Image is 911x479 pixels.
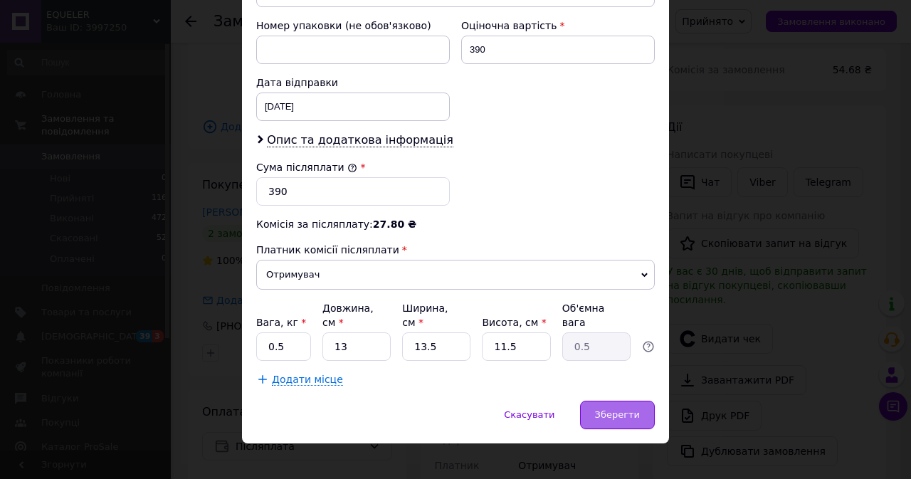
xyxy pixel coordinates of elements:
label: Ширина, см [402,302,448,328]
label: Довжина, см [322,302,374,328]
label: Сума післяплати [256,162,357,173]
div: Комісія за післяплату: [256,217,655,231]
label: Вага, кг [256,317,306,328]
div: Об'ємна вага [562,301,631,330]
span: Опис та додаткова інформація [267,133,453,147]
span: Додати місце [272,374,343,386]
span: Зберегти [595,409,640,420]
span: 27.80 ₴ [373,219,416,230]
div: Номер упаковки (не обов'язково) [256,19,450,33]
span: Скасувати [504,409,554,420]
label: Висота, см [482,317,546,328]
div: Оціночна вартість [461,19,655,33]
div: Дата відправки [256,75,450,90]
span: Платник комісії післяплати [256,244,399,256]
span: Отримувач [256,260,655,290]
